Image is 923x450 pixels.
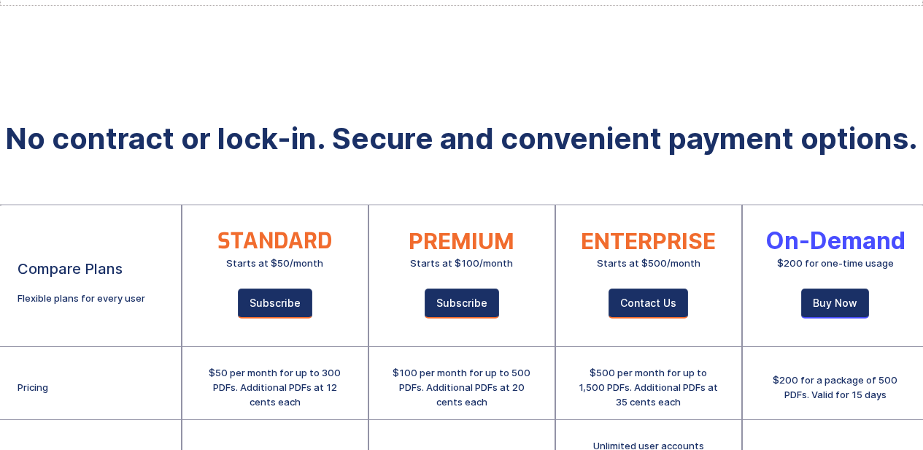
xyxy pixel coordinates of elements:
[609,289,688,319] a: Contact Us
[409,234,514,248] div: PREMIUM
[204,365,346,409] div: $50 per month for up to 300 PDFs. Additional PDFs at 12 cents each
[5,121,918,156] strong: No contract or lock-in. Secure and convenient payment options.
[217,234,332,248] div: STANDARD
[801,289,869,319] a: Buy Now
[18,380,48,394] div: Pricing
[777,256,894,270] div: $200 for one-time usage
[226,256,323,270] div: Starts at $50/month
[391,365,533,409] div: $100 per month for up to 500 PDFs. Additional PDFs at 20 cents each
[581,234,716,248] div: ENTERPRISE
[578,365,719,409] div: $500 per month for up to 1,500 PDFs. Additional PDFs at 35 cents each
[238,289,312,319] a: Subscribe
[18,262,123,276] div: Compare Plans
[765,373,906,402] div: $200 for a package of 500 PDFs. Valid for 15 days
[410,256,513,270] div: Starts at $100/month
[765,234,905,248] div: On-Demand
[425,289,499,319] a: Subscribe
[597,256,700,270] div: Starts at $500/month
[18,291,145,305] div: Flexible plans for every user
